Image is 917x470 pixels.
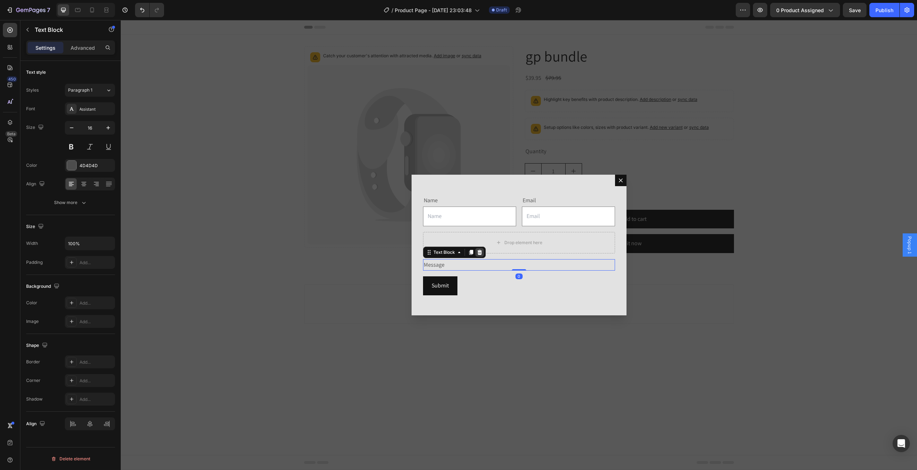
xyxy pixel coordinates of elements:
[302,186,395,206] input: Name
[26,123,45,132] div: Size
[291,155,506,295] div: Dialog content
[384,220,422,226] div: Drop element here
[80,359,113,365] div: Add...
[54,199,87,206] div: Show more
[401,186,494,206] input: Email
[80,260,113,266] div: Add...
[26,359,40,365] div: Border
[26,87,39,93] div: Styles
[302,175,395,186] div: Name
[395,253,402,259] div: 0
[47,6,50,14] p: 7
[26,196,115,209] button: Show more
[393,250,404,262] dialog: Popup 1
[68,87,92,93] span: Paragraph 1
[80,106,113,112] div: Assistant
[843,3,866,17] button: Save
[291,155,506,295] div: Dialog body
[26,179,46,189] div: Align
[80,396,113,403] div: Add...
[26,106,35,112] div: Font
[311,229,336,236] div: Text Block
[26,453,115,465] button: Delete element
[26,300,37,306] div: Color
[26,318,39,325] div: Image
[26,259,43,266] div: Padding
[302,256,337,275] button: Submit
[80,300,113,306] div: Add...
[26,222,45,232] div: Size
[3,3,53,17] button: 7
[26,396,43,402] div: Shadow
[392,6,393,14] span: /
[7,76,17,82] div: 450
[401,175,494,186] div: Email
[26,282,61,291] div: Background
[5,131,17,137] div: Beta
[121,20,917,470] iframe: To enrich screen reader interactions, please activate Accessibility in Grammarly extension settings
[135,3,164,17] div: Undo/Redo
[26,162,37,169] div: Color
[395,6,472,14] span: Product Page - [DATE] 23:03:48
[496,7,507,13] span: Draft
[26,240,38,247] div: Width
[875,6,893,14] div: Publish
[893,435,910,452] div: Open Intercom Messenger
[80,319,113,325] div: Add...
[26,69,46,76] div: Text style
[786,216,793,234] span: Popup 1
[26,419,47,429] div: Align
[26,341,49,350] div: Shape
[71,44,95,52] p: Advanced
[869,3,899,17] button: Publish
[35,25,96,34] p: Text Block
[302,239,494,251] div: Message
[776,6,824,14] span: 0 product assigned
[65,84,115,97] button: Paragraph 1
[80,163,113,169] div: 4D4D4D
[770,3,840,17] button: 0 product assigned
[80,378,113,384] div: Add...
[35,44,56,52] p: Settings
[849,7,861,13] span: Save
[311,261,328,271] div: Submit
[26,377,40,384] div: Corner
[51,455,90,463] div: Delete element
[65,237,115,250] input: Auto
